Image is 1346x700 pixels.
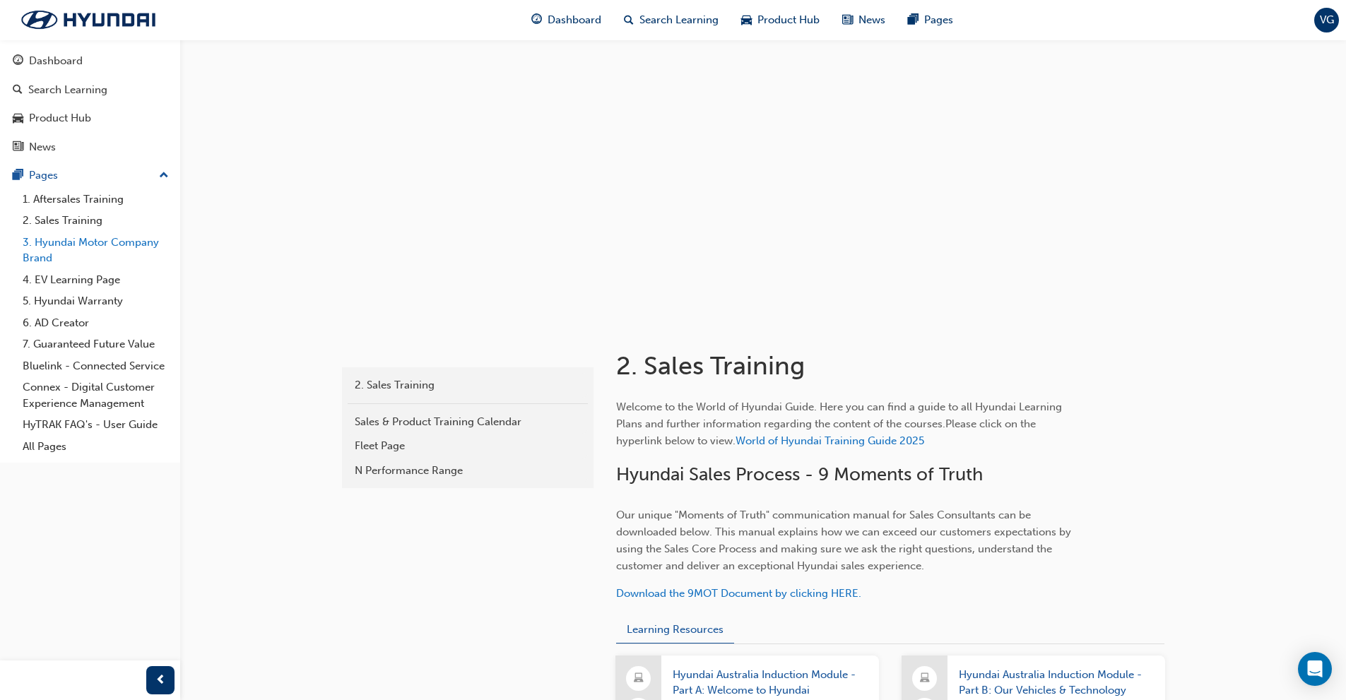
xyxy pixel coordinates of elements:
button: DashboardSearch LearningProduct HubNews [6,45,175,162]
a: Bluelink - Connected Service [17,355,175,377]
span: news-icon [13,141,23,154]
a: All Pages [17,436,175,458]
span: Search Learning [639,12,719,28]
div: 2. Sales Training [355,377,581,393]
span: laptop-icon [920,670,930,688]
span: Our unique "Moments of Truth" communication manual for Sales Consultants can be downloaded below.... [616,509,1074,572]
div: N Performance Range [355,463,581,479]
span: Product Hub [757,12,820,28]
span: laptop-icon [634,670,644,688]
span: prev-icon [155,672,166,689]
a: guage-iconDashboard [520,6,613,35]
a: 4. EV Learning Page [17,269,175,291]
a: Fleet Page [348,434,588,458]
a: news-iconNews [831,6,897,35]
span: guage-icon [13,55,23,68]
div: Dashboard [29,53,83,69]
a: Sales & Product Training Calendar [348,410,588,434]
a: N Performance Range [348,458,588,483]
a: 2. Sales Training [348,373,588,398]
a: 6. AD Creator [17,312,175,334]
span: Hyundai Australia Induction Module - Part B: Our Vehicles & Technology [959,667,1154,699]
span: search-icon [624,11,634,29]
span: Dashboard [548,12,601,28]
button: Pages [6,162,175,189]
a: car-iconProduct Hub [730,6,831,35]
a: News [6,134,175,160]
a: World of Hyundai Training Guide 2025 [736,434,924,447]
a: 3. Hyundai Motor Company Brand [17,232,175,269]
button: VG [1314,8,1339,32]
a: Download the 9MOT Document by clicking HERE. [616,587,861,600]
span: VG [1320,12,1334,28]
a: Connex - Digital Customer Experience Management [17,376,175,414]
span: car-icon [741,11,752,29]
a: pages-iconPages [897,6,964,35]
a: HyTRAK FAQ's - User Guide [17,414,175,436]
div: Search Learning [28,82,107,98]
div: Product Hub [29,110,91,126]
a: 7. Guaranteed Future Value [17,333,175,355]
span: Hyundai Australia Induction Module - Part A: Welcome to Hyundai [673,667,868,699]
img: Trak [7,5,170,35]
span: pages-icon [13,170,23,182]
a: 5. Hyundai Warranty [17,290,175,312]
a: 2. Sales Training [17,210,175,232]
span: news-icon [842,11,853,29]
span: Pages [924,12,953,28]
div: News [29,139,56,155]
span: Hyundai Sales Process - 9 Moments of Truth [616,463,983,485]
span: car-icon [13,112,23,125]
a: Dashboard [6,48,175,74]
div: Pages [29,167,58,184]
span: up-icon [159,167,169,185]
div: Fleet Page [355,438,581,454]
span: search-icon [13,84,23,97]
span: pages-icon [908,11,919,29]
a: Search Learning [6,77,175,103]
span: News [858,12,885,28]
h1: 2. Sales Training [616,350,1080,381]
a: search-iconSearch Learning [613,6,730,35]
button: Learning Resources [616,616,734,643]
a: 1. Aftersales Training [17,189,175,210]
span: guage-icon [531,11,542,29]
div: Open Intercom Messenger [1298,652,1332,686]
span: Welcome to the World of Hyundai Guide. Here you can find a guide to all Hyundai Learning Plans an... [616,401,1065,447]
a: Product Hub [6,105,175,131]
div: Sales & Product Training Calendar [355,414,581,430]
